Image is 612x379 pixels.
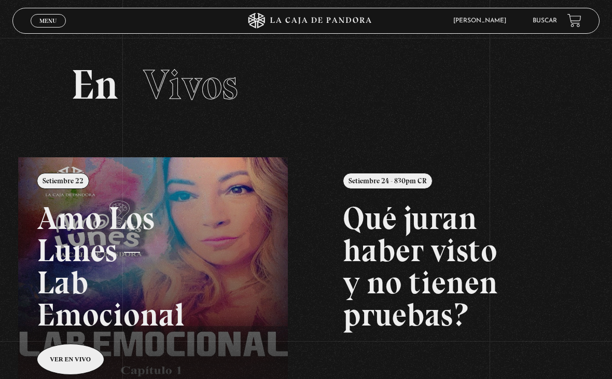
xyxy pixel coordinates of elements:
[143,60,238,110] span: Vivos
[567,13,581,28] a: View your shopping cart
[533,18,557,24] a: Buscar
[36,26,61,33] span: Cerrar
[448,18,517,24] span: [PERSON_NAME]
[39,18,57,24] span: Menu
[71,64,541,105] h2: En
